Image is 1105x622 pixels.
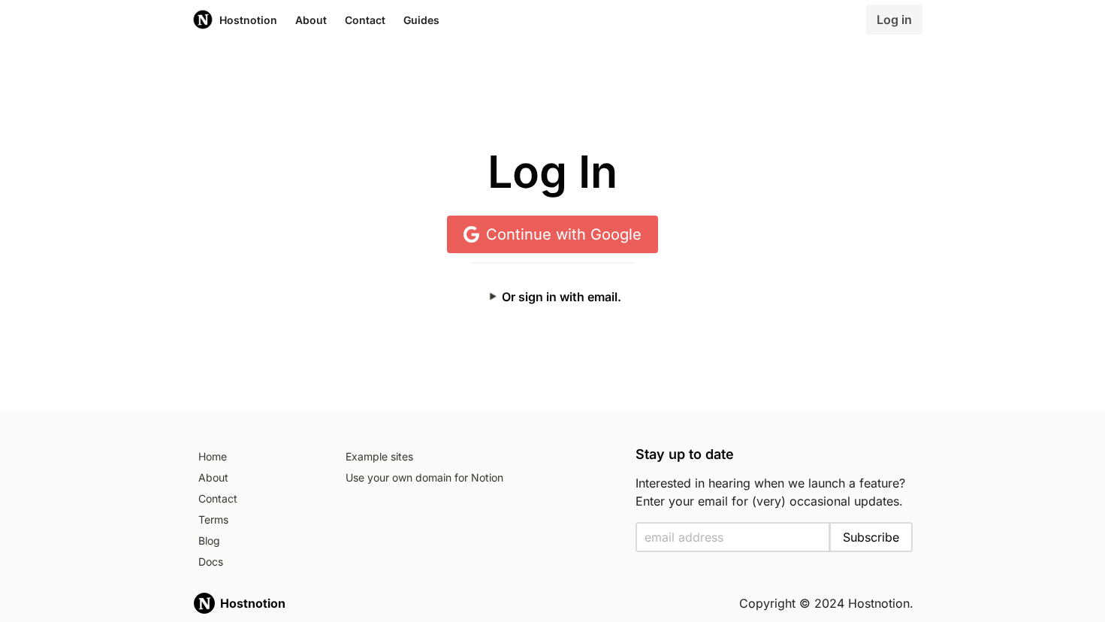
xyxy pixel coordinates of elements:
[829,522,913,552] button: Subscribe
[636,447,913,462] h5: Stay up to date
[192,468,322,489] a: About
[340,447,617,468] a: Example sites
[192,591,216,615] img: Hostnotion logo
[447,216,658,253] a: Continue with Google
[340,468,617,489] a: Use your own domain for Notion
[192,9,213,30] img: Host Notion logo
[220,596,285,611] strong: Hostnotion
[192,510,322,531] a: Terms
[192,489,322,510] a: Contact
[192,552,322,573] a: Docs
[739,594,913,612] h5: Copyright © 2024 Hostnotion.
[192,147,913,198] h1: Log In
[192,531,322,552] a: Blog
[866,5,922,35] a: Log in
[636,474,913,510] p: Interested in hearing when we launch a feature? Enter your email for (very) occasional updates.
[192,447,322,468] a: Home
[470,282,635,312] button: Or sign in with email.
[636,522,831,552] input: Enter your email to subscribe to the email list and be notified when we launch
